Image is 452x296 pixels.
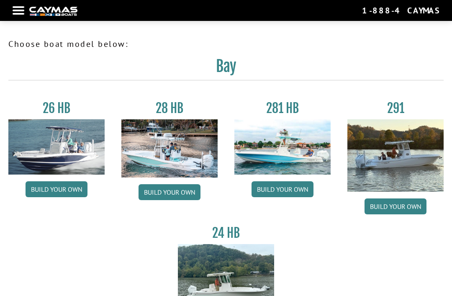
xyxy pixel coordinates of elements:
[139,184,200,200] a: Build your own
[347,119,444,192] img: 291_Thumbnail.jpg
[234,100,331,116] h3: 281 HB
[8,119,105,175] img: 26_new_photo_resized.jpg
[121,119,218,178] img: 28_hb_thumbnail_for_caymas_connect.jpg
[252,181,313,197] a: Build your own
[8,57,444,80] h2: Bay
[234,119,331,175] img: 28-hb-twin.jpg
[347,100,444,116] h3: 291
[26,181,87,197] a: Build your own
[178,225,274,241] h3: 24 HB
[8,38,444,50] p: Choose boat model below:
[8,100,105,116] h3: 26 HB
[29,7,77,15] img: white-logo-c9c8dbefe5ff5ceceb0f0178aa75bf4bb51f6bca0971e226c86eb53dfe498488.png
[362,5,439,16] div: 1-888-4CAYMAS
[121,100,218,116] h3: 28 HB
[365,198,426,214] a: Build your own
